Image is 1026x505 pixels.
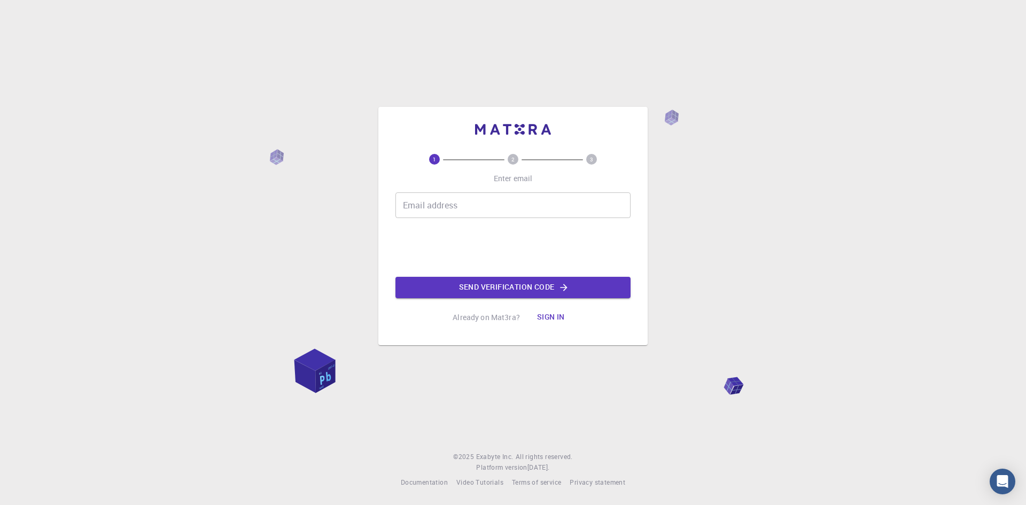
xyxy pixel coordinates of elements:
[453,452,476,462] span: © 2025
[990,469,1015,494] div: Open Intercom Messenger
[528,307,573,328] button: Sign in
[527,462,550,473] a: [DATE].
[433,156,436,163] text: 1
[516,452,573,462] span: All rights reserved.
[527,463,550,471] span: [DATE] .
[570,478,625,486] span: Privacy statement
[476,452,514,461] span: Exabyte Inc.
[395,277,631,298] button: Send verification code
[476,462,527,473] span: Platform version
[476,452,514,462] a: Exabyte Inc.
[432,227,594,268] iframe: reCAPTCHA
[453,312,520,323] p: Already on Mat3ra?
[570,477,625,488] a: Privacy statement
[456,477,503,488] a: Video Tutorials
[512,477,561,488] a: Terms of service
[494,173,533,184] p: Enter email
[511,156,515,163] text: 2
[401,478,448,486] span: Documentation
[401,477,448,488] a: Documentation
[456,478,503,486] span: Video Tutorials
[590,156,593,163] text: 3
[512,478,561,486] span: Terms of service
